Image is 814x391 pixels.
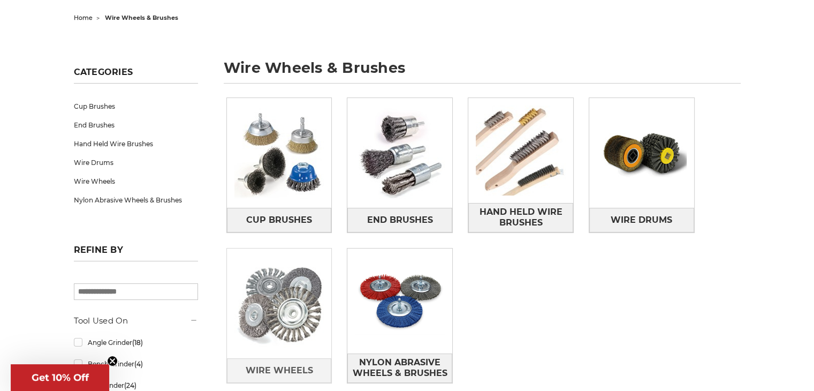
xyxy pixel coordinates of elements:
span: wire wheels & brushes [105,14,178,21]
span: Nylon Abrasive Wheels & Brushes [348,354,452,382]
span: Wire Wheels [245,362,313,380]
a: Hand Held Wire Brushes [468,203,573,232]
span: End Brushes [367,211,433,229]
a: Bench Grinder [74,355,198,373]
a: End Brushes [347,208,452,232]
h5: Categories [74,67,198,84]
h1: wire wheels & brushes [224,61,741,84]
a: Nylon Abrasive Wheels & Brushes [347,354,452,383]
img: Wire Drums [589,101,694,206]
span: Get 10% Off [32,372,89,384]
a: Hand Held Wire Brushes [74,134,198,153]
a: Cup Brushes [74,97,198,116]
a: home [74,14,93,21]
a: Wire Wheels [227,358,332,382]
a: Wire Drums [589,208,694,232]
a: Nylon Abrasive Wheels & Brushes [74,191,198,209]
a: End Brushes [74,116,198,134]
span: (18) [132,339,142,347]
a: Angle Grinder [74,333,198,352]
span: (4) [134,360,142,368]
h5: Refine by [74,245,198,261]
span: Wire Drums [611,211,672,229]
div: Get 10% OffClose teaser [11,364,109,391]
a: Wire Wheels [74,172,198,191]
img: Hand Held Wire Brushes [468,98,573,203]
span: Cup Brushes [246,211,312,229]
button: Close teaser [107,356,118,366]
h5: Tool Used On [74,314,198,327]
span: Hand Held Wire Brushes [469,203,573,232]
img: Wire Wheels [227,251,332,356]
img: Cup Brushes [227,101,332,206]
img: End Brushes [347,101,452,206]
a: Wire Drums [74,153,198,172]
span: (24) [124,381,136,389]
a: Cup Brushes [227,208,332,232]
img: Nylon Abrasive Wheels & Brushes [347,249,452,354]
